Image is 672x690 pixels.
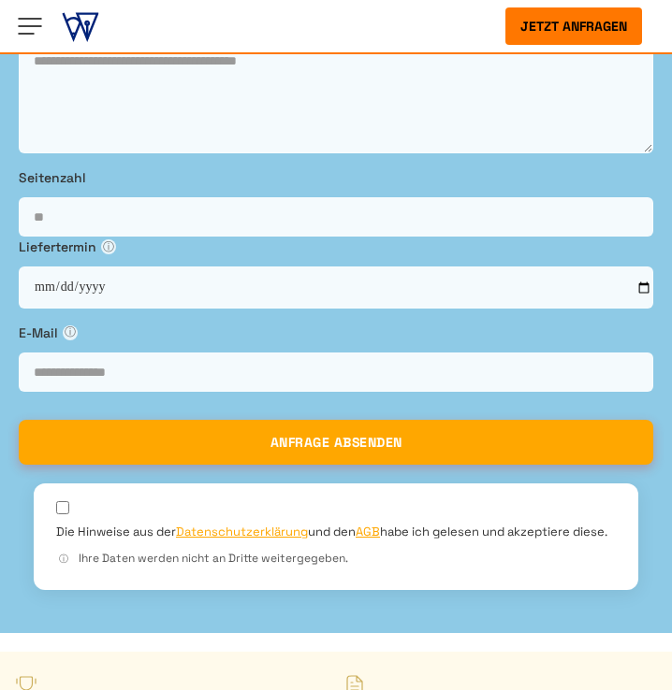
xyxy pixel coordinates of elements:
[56,550,616,568] div: Ihre Daten werden nicht an Dritte weitergegeben.
[19,323,653,343] label: E-Mail
[62,7,99,45] img: ghostwriter-österreich
[56,552,71,567] span: ⓘ
[56,524,607,540] label: Die Hinweise aus der und den habe ich gelesen und akzeptiere diese.
[19,237,653,257] label: Liefertermin
[15,11,45,41] img: Menu open
[176,524,308,539] a: Datenschutzerklärung
[63,325,78,340] span: ⓘ
[19,167,653,188] label: Seitenzahl
[505,7,642,45] button: Jetzt anfragen
[356,524,380,539] a: AGB
[101,239,116,254] span: ⓘ
[19,420,653,465] button: ANFRAGE ABSENDEN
